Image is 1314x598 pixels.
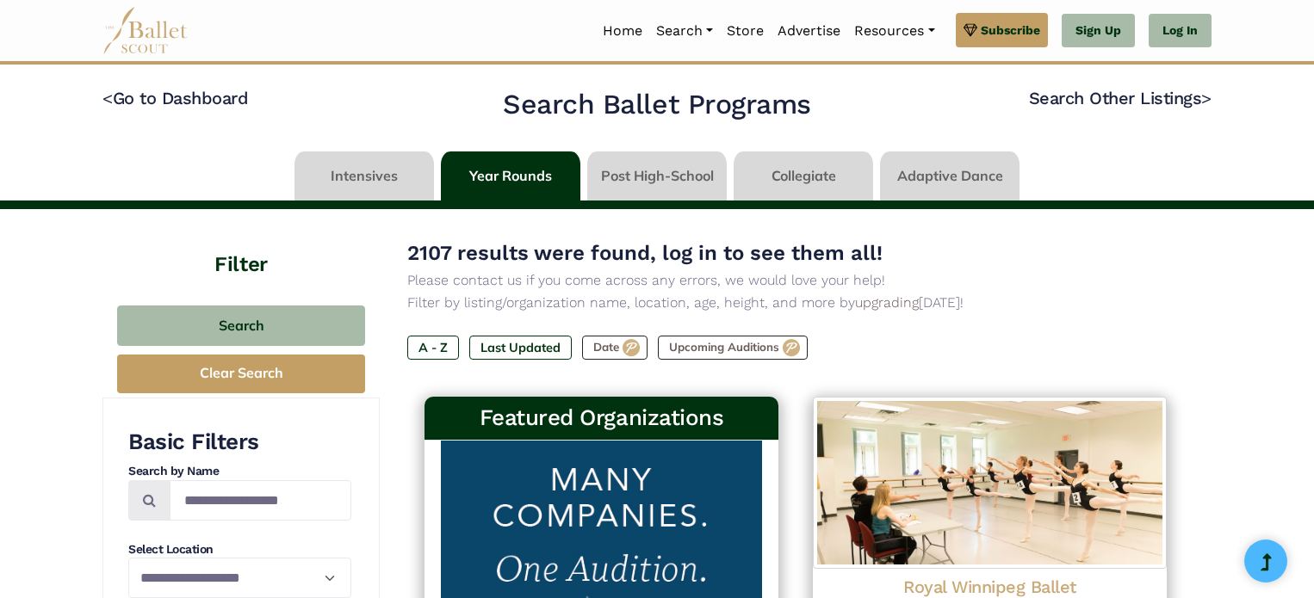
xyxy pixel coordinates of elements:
h4: Select Location [128,541,351,558]
h4: Royal Winnipeg Ballet [827,576,1153,598]
li: Collegiate [730,151,877,200]
li: Adaptive Dance [877,151,1023,200]
a: Search [649,13,720,49]
a: Search Other Listings> [1029,88,1212,108]
label: Last Updated [469,336,572,360]
a: Store [720,13,771,49]
span: 2107 results were found, log in to see them all! [407,241,883,265]
h2: Search Ballet Programs [503,87,810,123]
input: Search by names... [170,480,351,521]
li: Post High-School [584,151,730,200]
a: <Go to Dashboard [102,88,248,108]
a: upgrading [855,294,919,311]
a: Advertise [771,13,847,49]
a: Sign Up [1062,14,1135,48]
h4: Search by Name [128,463,351,480]
button: Clear Search [117,354,365,393]
h3: Basic Filters [128,428,351,457]
h3: Featured Organizations [438,404,765,433]
a: Resources [847,13,941,49]
label: A - Z [407,336,459,360]
a: Log In [1149,14,1212,48]
li: Year Rounds [437,151,584,200]
p: Filter by listing/organization name, location, age, height, and more by [DATE]! [407,292,1184,314]
a: Subscribe [956,13,1048,47]
code: > [1201,87,1212,108]
label: Upcoming Auditions [658,336,808,360]
li: Intensives [291,151,437,200]
p: Please contact us if you come across any errors, we would love your help! [407,269,1184,292]
button: Search [117,305,365,346]
img: Logo [813,397,1167,569]
label: Date [582,336,648,360]
span: Subscribe [981,21,1040,40]
a: Home [596,13,649,49]
h4: Filter [102,209,380,280]
img: gem.svg [964,21,977,40]
code: < [102,87,113,108]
